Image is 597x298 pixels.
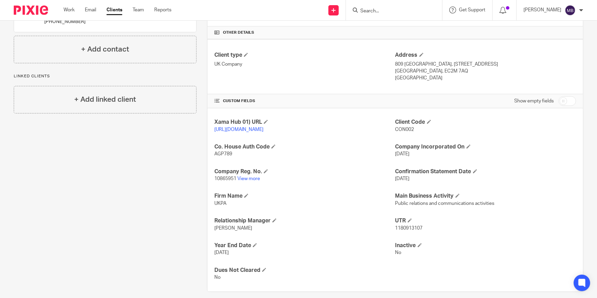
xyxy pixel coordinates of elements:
span: [DATE] [395,152,410,156]
h4: Confirmation Statement Date [395,168,576,175]
span: UKPA [214,201,226,206]
img: svg%3E [565,5,576,16]
img: Pixie [14,5,48,15]
h4: Company Reg. No. [214,168,395,175]
a: Reports [154,7,171,13]
span: Public relations and communications activities [395,201,495,206]
input: Search [360,8,421,14]
span: Other details [223,30,254,35]
span: [DATE] [395,176,410,181]
h4: Main Business Activity [395,192,576,200]
a: Clients [106,7,122,13]
h4: Address [395,52,576,59]
h4: Client type [214,52,395,59]
span: [DATE] [214,250,229,255]
p: UK Company [214,61,395,68]
a: Team [133,7,144,13]
h4: + Add contact [81,44,129,55]
a: Work [64,7,75,13]
p: [GEOGRAPHIC_DATA] [395,75,576,81]
span: AGP789 [214,152,232,156]
a: [URL][DOMAIN_NAME] [214,127,263,132]
h4: Client Code [395,119,576,126]
span: [PERSON_NAME] [214,226,252,231]
p: [GEOGRAPHIC_DATA], EC2M 7AQ [395,68,576,75]
h4: Company Incorporated On [395,143,576,151]
p: [PHONE_NUMBER] [44,18,86,25]
span: 1180913107 [395,226,423,231]
span: Get Support [459,8,485,12]
span: CON002 [395,127,414,132]
h4: Xama Hub 01) URL [214,119,395,126]
span: No [395,250,402,255]
h4: Firm Name [214,192,395,200]
span: No [214,275,221,280]
label: Show empty fields [514,98,554,104]
h4: UTR [395,217,576,224]
p: 809 [GEOGRAPHIC_DATA], [STREET_ADDRESS] [395,61,576,68]
p: Linked clients [14,74,196,79]
a: View more [237,176,260,181]
h4: Co. House Auth Code [214,143,395,151]
h4: CUSTOM FIELDS [214,98,395,104]
span: 10865951 [214,176,236,181]
a: Email [85,7,96,13]
h4: Dues Not Cleared [214,267,395,274]
p: [PERSON_NAME] [523,7,561,13]
h4: + Add linked client [74,94,136,105]
h4: Relationship Manager [214,217,395,224]
h4: Year End Date [214,242,395,249]
h4: Inactive [395,242,576,249]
